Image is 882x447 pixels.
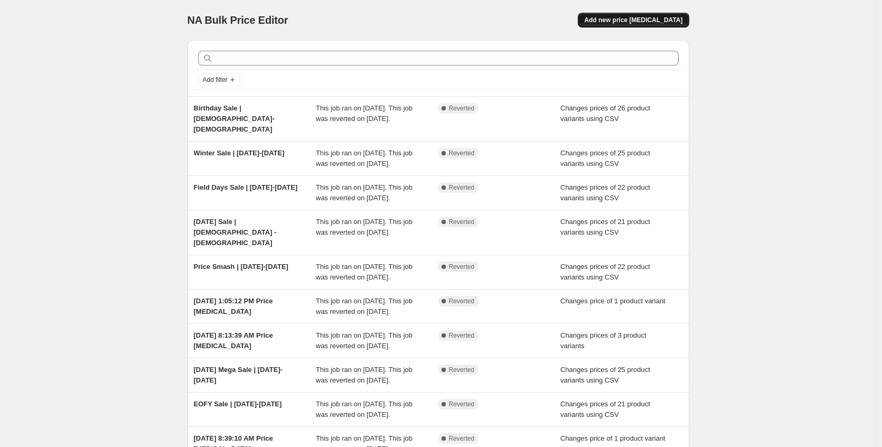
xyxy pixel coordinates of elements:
[194,218,277,247] span: [DATE] Sale | [DEMOGRAPHIC_DATA] - [DEMOGRAPHIC_DATA]
[316,400,412,418] span: This job ran on [DATE]. This job was reverted on [DATE].
[187,14,288,26] span: NA Bulk Price Editor
[560,434,665,442] span: Changes price of 1 product variant
[316,331,412,350] span: This job ran on [DATE]. This job was reverted on [DATE].
[316,183,412,202] span: This job ran on [DATE]. This job was reverted on [DATE].
[449,218,475,226] span: Reverted
[449,434,475,443] span: Reverted
[560,366,650,384] span: Changes prices of 25 product variants using CSV
[316,366,412,384] span: This job ran on [DATE]. This job was reverted on [DATE].
[578,13,689,27] button: Add new price [MEDICAL_DATA]
[203,76,228,84] span: Add filter
[449,183,475,192] span: Reverted
[560,149,650,167] span: Changes prices of 25 product variants using CSV
[194,331,273,350] span: [DATE] 8:13:39 AM Price [MEDICAL_DATA]
[449,104,475,113] span: Reverted
[316,104,412,123] span: This job ran on [DATE]. This job was reverted on [DATE].
[194,400,282,408] span: EOFY Sale | [DATE]-[DATE]
[194,183,298,191] span: Field Days Sale | [DATE]-[DATE]
[449,297,475,305] span: Reverted
[560,400,650,418] span: Changes prices of 21 product variants using CSV
[194,297,273,315] span: [DATE] 1:05:12 PM Price [MEDICAL_DATA]
[316,297,412,315] span: This job ran on [DATE]. This job was reverted on [DATE].
[560,104,650,123] span: Changes prices of 26 product variants using CSV
[449,400,475,408] span: Reverted
[560,218,650,236] span: Changes prices of 21 product variants using CSV
[316,218,412,236] span: This job ran on [DATE]. This job was reverted on [DATE].
[194,149,285,157] span: Winter Sale | [DATE]-[DATE]
[584,16,682,24] span: Add new price [MEDICAL_DATA]
[316,149,412,167] span: This job ran on [DATE]. This job was reverted on [DATE].
[449,149,475,157] span: Reverted
[449,366,475,374] span: Reverted
[449,331,475,340] span: Reverted
[194,366,283,384] span: [DATE] Mega Sale | [DATE]-[DATE]
[198,73,240,86] button: Add filter
[560,183,650,202] span: Changes prices of 22 product variants using CSV
[316,263,412,281] span: This job ran on [DATE]. This job was reverted on [DATE].
[449,263,475,271] span: Reverted
[560,297,665,305] span: Changes price of 1 product variant
[194,263,288,271] span: Price Smash | [DATE]-[DATE]
[560,263,650,281] span: Changes prices of 22 product variants using CSV
[560,331,646,350] span: Changes prices of 3 product variants
[194,104,275,133] span: Birthday Sale | [DEMOGRAPHIC_DATA]-[DEMOGRAPHIC_DATA]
